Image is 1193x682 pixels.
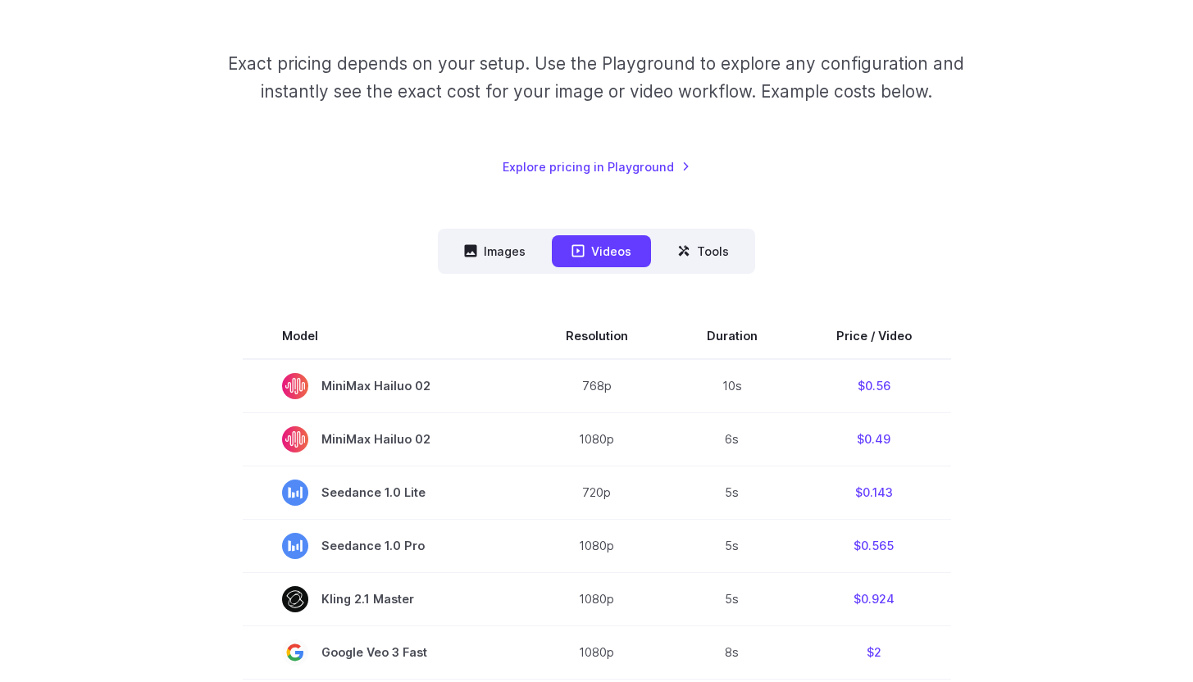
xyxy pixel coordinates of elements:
[667,572,797,625] td: 5s
[282,373,487,399] span: MiniMax Hailuo 02
[552,235,651,267] button: Videos
[797,412,951,466] td: $0.49
[526,466,667,519] td: 720p
[526,359,667,413] td: 768p
[503,157,690,176] a: Explore pricing in Playground
[667,625,797,679] td: 8s
[526,625,667,679] td: 1080p
[797,466,951,519] td: $0.143
[243,313,526,359] th: Model
[197,50,995,105] p: Exact pricing depends on your setup. Use the Playground to explore any configuration and instantl...
[526,519,667,572] td: 1080p
[282,533,487,559] span: Seedance 1.0 Pro
[444,235,545,267] button: Images
[797,625,951,679] td: $2
[667,359,797,413] td: 10s
[797,519,951,572] td: $0.565
[667,519,797,572] td: 5s
[526,412,667,466] td: 1080p
[797,313,951,359] th: Price / Video
[282,639,487,666] span: Google Veo 3 Fast
[282,426,487,452] span: MiniMax Hailuo 02
[667,313,797,359] th: Duration
[797,359,951,413] td: $0.56
[282,586,487,612] span: Kling 2.1 Master
[282,480,487,506] span: Seedance 1.0 Lite
[658,235,749,267] button: Tools
[526,313,667,359] th: Resolution
[667,466,797,519] td: 5s
[526,572,667,625] td: 1080p
[797,572,951,625] td: $0.924
[667,412,797,466] td: 6s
